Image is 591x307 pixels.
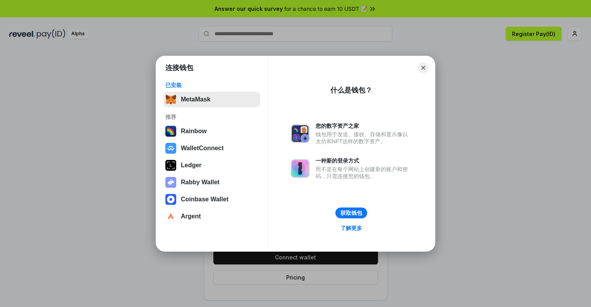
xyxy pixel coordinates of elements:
button: Ledger [163,158,260,173]
div: 而不是在每个网站上创建新的账户和密码，只需连接您的钱包。 [316,166,412,180]
div: WalletConnect [181,145,224,152]
div: Ledger [181,162,201,169]
img: svg+xml,%3Csvg%20width%3D%22120%22%20height%3D%22120%22%20viewBox%3D%220%200%20120%20120%22%20fil... [165,126,176,137]
div: 一种新的登录方式 [316,157,412,164]
img: svg+xml,%3Csvg%20xmlns%3D%22http%3A%2F%2Fwww.w3.org%2F2000%2Fsvg%22%20fill%3D%22none%22%20viewBox... [291,124,309,143]
img: svg+xml,%3Csvg%20width%3D%2228%22%20height%3D%2228%22%20viewBox%3D%220%200%2028%2028%22%20fill%3D... [165,143,176,154]
div: Rainbow [181,128,207,135]
div: 了解更多 [340,225,362,232]
div: 您的数字资产之家 [316,122,412,129]
div: 已安装 [165,82,258,89]
a: 了解更多 [336,223,367,233]
button: Coinbase Wallet [163,192,260,207]
div: Rabby Wallet [181,179,220,186]
div: Coinbase Wallet [181,196,228,203]
img: svg+xml,%3Csvg%20xmlns%3D%22http%3A%2F%2Fwww.w3.org%2F2000%2Fsvg%22%20fill%3D%22none%22%20viewBox... [291,159,309,178]
img: svg+xml,%3Csvg%20fill%3D%22none%22%20height%3D%2233%22%20viewBox%3D%220%200%2035%2033%22%20width%... [165,94,176,105]
div: 什么是钱包？ [330,86,372,95]
button: Rabby Wallet [163,175,260,190]
div: 获取钱包 [340,209,362,216]
button: MetaMask [163,92,260,107]
button: Close [418,62,429,73]
div: 钱包用于发送、接收、存储和显示像以太坊和NFT这样的数字资产。 [316,131,412,145]
img: svg+xml,%3Csvg%20xmlns%3D%22http%3A%2F%2Fwww.w3.org%2F2000%2Fsvg%22%20fill%3D%22none%22%20viewBox... [165,177,176,188]
img: svg+xml,%3Csvg%20width%3D%2228%22%20height%3D%2228%22%20viewBox%3D%220%200%2028%2028%22%20fill%3D... [165,211,176,222]
div: MetaMask [181,96,210,103]
button: Rainbow [163,123,260,139]
button: WalletConnect [163,141,260,156]
img: svg+xml,%3Csvg%20xmlns%3D%22http%3A%2F%2Fwww.w3.org%2F2000%2Fsvg%22%20width%3D%2228%22%20height%3... [165,160,176,171]
button: Argent [163,209,260,224]
img: svg+xml,%3Csvg%20width%3D%2228%22%20height%3D%2228%22%20viewBox%3D%220%200%2028%2028%22%20fill%3D... [165,194,176,205]
div: Argent [181,213,201,220]
button: 获取钱包 [335,208,367,218]
h1: 连接钱包 [165,63,193,72]
div: 推荐 [165,113,258,120]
